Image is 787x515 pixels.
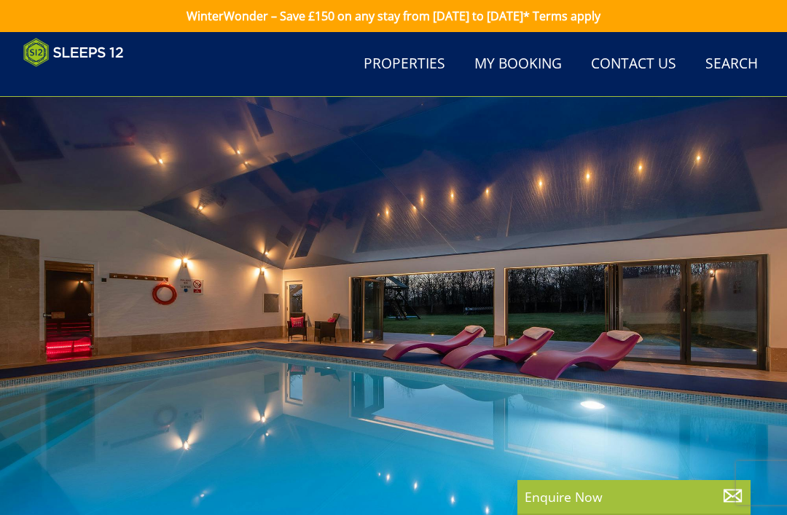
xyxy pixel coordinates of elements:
[358,48,451,81] a: Properties
[525,487,743,506] p: Enquire Now
[585,48,682,81] a: Contact Us
[23,38,124,67] img: Sleeps 12
[16,76,169,88] iframe: Customer reviews powered by Trustpilot
[469,48,568,81] a: My Booking
[700,48,764,81] a: Search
